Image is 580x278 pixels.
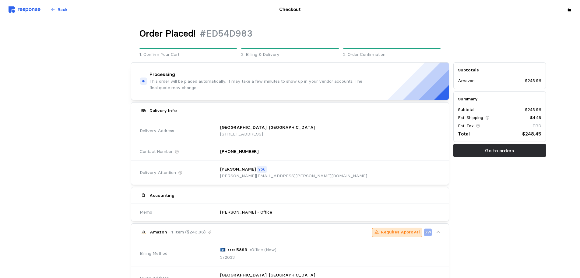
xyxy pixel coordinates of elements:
[140,209,152,216] span: Memo
[140,148,173,155] span: Contact Number
[458,114,483,121] p: Est. Shipping
[458,130,470,138] p: Total
[47,4,71,16] button: Back
[220,131,315,138] p: [STREET_ADDRESS]
[343,51,441,58] p: 3. Order Confirmation
[424,229,431,236] p: SW
[220,209,272,216] p: [PERSON_NAME] - Office
[458,123,474,129] p: Est. Tax
[453,144,546,157] button: Go to orders
[150,229,167,236] p: Amazon
[241,51,339,58] p: 2. Billing & Delivery
[169,229,206,236] p: · 1 Item ($243.96)
[220,248,226,251] img: svg%3e
[458,96,541,102] h5: Summary
[485,147,514,154] p: Go to orders
[220,173,367,179] p: [PERSON_NAME][EMAIL_ADDRESS][PERSON_NAME][DOMAIN_NAME]
[381,229,420,236] p: Requires Approval
[458,67,541,73] h5: Subtotals
[458,107,474,113] p: Subtotal
[530,114,541,121] p: $4.49
[58,6,68,13] p: Back
[139,28,195,40] h1: Order Placed!
[149,78,365,91] p: This order will be placed automatically. It may take a few minutes to show up in your vendor acco...
[9,6,40,13] img: svg%3e
[140,169,176,176] span: Delivery Attention
[525,107,541,113] p: $243.96
[525,78,541,84] p: $243.96
[533,123,541,129] p: TBD
[149,107,177,114] h5: Delivery Info
[220,166,256,173] p: [PERSON_NAME]
[522,130,541,138] p: $248.45
[200,28,252,40] h1: #ED54D983
[220,254,235,261] p: 3/2033
[139,51,237,58] p: 1. Confirm Your Cart
[140,128,174,134] span: Delivery Address
[131,224,449,241] button: Amazon· 1 Item ($243.96)Requires ApprovalSW
[220,124,315,131] p: [GEOGRAPHIC_DATA], [GEOGRAPHIC_DATA]
[149,192,174,199] h5: Accounting
[140,250,167,257] span: Billing Method
[149,71,175,78] h4: Processing
[220,148,258,155] p: [PHONE_NUMBER]
[458,78,475,84] p: Amazon
[228,247,247,253] p: •••• 5893
[249,247,276,253] p: • Office (New)
[279,6,301,13] h4: Checkout
[258,166,265,173] p: You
